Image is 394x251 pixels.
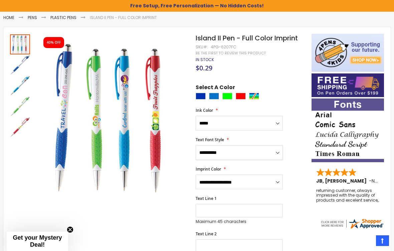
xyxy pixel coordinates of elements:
[222,93,232,99] div: Lime Green
[10,34,31,54] div: Island II Pen - Full Color Imprint
[312,34,384,72] img: 4pens 4 kids
[50,15,76,20] a: Plastic Pens
[10,75,31,96] div: Island II Pen - Full Color Imprint
[28,15,37,20] a: Pens
[67,226,73,233] button: Close teaser
[90,15,157,20] li: Island II Pen - Full Color Imprint
[236,93,246,99] div: Red
[316,188,379,203] div: returning customer, always impressed with the quality of products and excelent service, will retu...
[339,233,394,251] iframe: Google Customer Reviews
[37,43,187,193] img: Island II Pen - Full Color Imprint
[196,107,213,113] span: Ink Color
[312,98,384,162] img: font-personalization-examples
[196,33,298,43] span: Island II Pen - Full Color Imprint
[196,196,217,201] span: Text Line 1
[10,96,31,116] div: Island II Pen - Full Color Imprint
[209,93,219,99] div: Blue Light
[196,166,221,172] span: Imprint Color
[10,76,30,96] img: Island II Pen - Full Color Imprint
[10,55,30,75] img: Island II Pen - Full Color Imprint
[196,57,214,62] span: In stock
[196,231,217,237] span: Text Line 2
[7,232,68,251] div: Get your Mystery Deal!Close teaser
[47,40,61,45] div: 40% OFF
[320,225,384,231] a: 4pens.com certificate URL
[10,117,30,137] img: Island II Pen - Full Color Imprint
[320,218,384,230] img: 4pens.com widget logo
[196,137,224,143] span: Text Font Style
[196,57,214,62] div: Availability
[3,15,14,20] a: Home
[316,178,369,184] span: JB, [PERSON_NAME]
[10,54,31,75] div: Island II Pen - Full Color Imprint
[196,44,208,50] strong: SKU
[196,51,266,56] a: Be the first to review this product
[10,96,30,116] img: Island II Pen - Full Color Imprint
[13,234,62,248] span: Get your Mystery Deal!
[196,93,206,99] div: Blue
[312,73,384,97] img: Free shipping on orders over $199
[372,178,378,184] span: NJ
[196,63,212,72] span: $0.29
[211,44,236,50] div: 4PG-6207FC
[196,84,235,93] span: Select A Color
[196,219,283,224] p: Maximum 45 characters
